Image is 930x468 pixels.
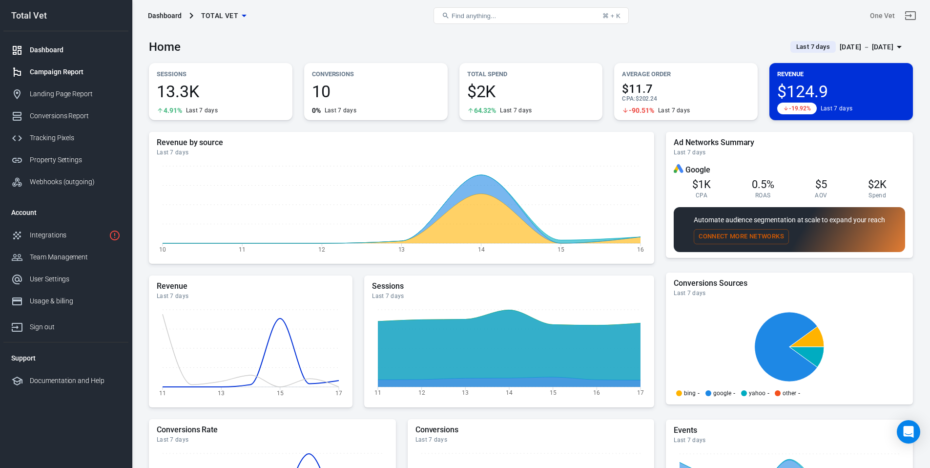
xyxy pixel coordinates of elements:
[840,41,893,53] div: [DATE] － [DATE]
[30,133,121,143] div: Tracking Pixels
[415,425,647,435] h5: Conversions
[30,89,121,99] div: Landing Page Report
[868,191,886,199] span: Spend
[798,390,800,396] span: -
[478,246,485,253] tspan: 14
[30,252,121,262] div: Team Management
[870,11,895,21] div: Account id: mRNk7hLq
[3,346,128,370] li: Support
[201,10,239,22] span: Total Vet
[783,39,913,55] button: Last 7 days[DATE] － [DATE]
[674,289,905,297] div: Last 7 days
[325,106,356,114] div: Last 7 days
[474,107,496,114] span: 64.32%
[3,312,128,338] a: Sign out
[3,171,128,193] a: Webhooks (outgoing)
[698,390,700,396] span: -
[157,69,285,79] p: Sessions
[462,389,469,396] tspan: 13
[674,436,905,444] div: Last 7 days
[3,127,128,149] a: Tracking Pixels
[398,246,405,253] tspan: 13
[684,390,696,396] p: bing
[30,296,121,306] div: Usage & billing
[157,138,646,148] h5: Revenue by source
[467,83,595,100] span: $2K
[674,164,683,175] div: Google Ads
[777,83,905,100] span: $124.9
[197,7,250,25] button: Total Vet
[30,322,121,332] div: Sign out
[159,246,166,253] tspan: 10
[755,191,770,199] span: ROAS
[277,389,284,396] tspan: 15
[30,274,121,284] div: User Settings
[312,107,321,114] span: 0%
[3,83,128,105] a: Landing Page Report
[658,106,690,114] div: Last 7 days
[30,45,121,55] div: Dashboard
[694,229,789,244] button: Connect More Networks
[694,215,885,225] p: Automate audience segmentation at scale to expand your reach
[3,61,128,83] a: Campaign Report
[157,281,345,291] h5: Revenue
[372,281,646,291] h5: Sessions
[622,69,750,79] p: Average Order
[899,4,922,27] a: Sign out
[815,191,827,199] span: AOV
[777,69,905,79] p: Revenue
[434,7,629,24] button: Find anything...⌘ + K
[3,290,128,312] a: Usage & billing
[3,39,128,61] a: Dashboard
[674,149,905,156] div: Last 7 days
[868,178,887,191] span: $2K
[629,107,654,114] span: -90.51%
[157,292,345,300] div: Last 7 days
[30,376,121,386] div: Documentation and Help
[239,246,246,253] tspan: 11
[3,224,128,246] a: Integrations
[452,12,496,20] span: Find anything...
[157,425,388,435] h5: Conversions Rate
[418,389,425,396] tspan: 12
[692,178,711,191] span: $1K
[157,436,388,444] div: Last 7 days
[164,107,182,114] span: 4.91%
[148,11,182,21] div: Dashboard
[696,191,707,199] span: CPA
[30,230,105,240] div: Integrations
[374,389,381,396] tspan: 11
[674,164,905,175] div: Google
[30,67,121,77] div: Campaign Report
[30,111,121,121] div: Conversions Report
[506,389,513,396] tspan: 14
[792,42,834,52] span: Last 7 days
[318,246,325,253] tspan: 12
[897,420,920,444] div: Open Intercom Messenger
[218,389,225,396] tspan: 13
[467,69,595,79] p: Total Spend
[186,106,218,114] div: Last 7 days
[149,40,181,54] h3: Home
[602,12,620,20] div: ⌘ + K
[674,278,905,288] h5: Conversions Sources
[3,149,128,171] a: Property Settings
[789,106,811,111] span: -19.92%
[335,389,342,396] tspan: 17
[312,83,440,100] span: 10
[3,201,128,224] li: Account
[637,246,644,253] tspan: 16
[767,390,769,396] span: -
[30,177,121,187] div: Webhooks (outgoing)
[594,389,600,396] tspan: 16
[3,11,128,20] div: Total Vet
[3,105,128,127] a: Conversions Report
[372,292,646,300] div: Last 7 days
[109,230,121,241] svg: 1 networks not verified yet
[558,246,564,253] tspan: 15
[733,390,735,396] span: -
[783,390,796,396] p: other
[821,105,852,112] div: Last 7 days
[3,268,128,290] a: User Settings
[674,425,905,435] h5: Events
